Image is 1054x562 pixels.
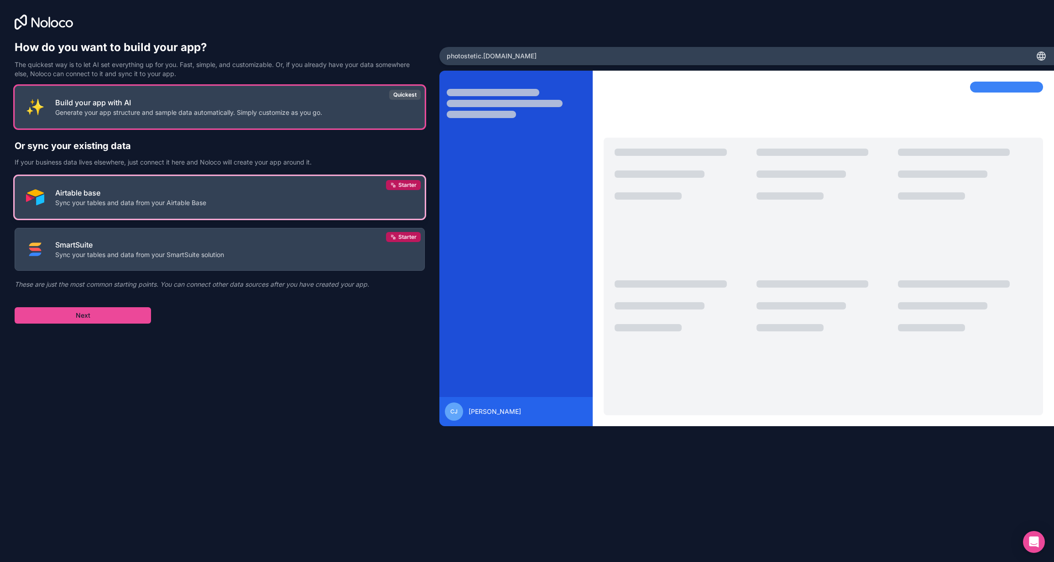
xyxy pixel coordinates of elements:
h2: Or sync your existing data [15,139,425,152]
button: INTERNAL_WITH_AIBuild your app with AIGenerate your app structure and sample data automatically. ... [15,86,425,129]
button: Next [15,307,151,324]
button: SMART_SUITESmartSuiteSync your tables and data from your SmartSuite solutionStarter [15,228,425,271]
img: INTERNAL_WITH_AI [26,98,44,116]
img: SMART_SUITE [26,240,44,258]
span: Starter [398,233,417,241]
div: Open Intercom Messenger [1023,531,1045,553]
p: If your business data lives elsewhere, just connect it here and Noloco will create your app aroun... [15,158,425,167]
p: SmartSuite [55,239,224,250]
p: Generate your app structure and sample data automatically. Simply customize as you go. [55,108,322,117]
p: The quickest way is to let AI set everything up for you. Fast, simple, and customizable. Or, if y... [15,60,425,78]
button: AIRTABLEAirtable baseSync your tables and data from your Airtable BaseStarter [15,176,425,219]
p: These are just the most common starting points. You can connect other data sources after you have... [15,280,425,289]
h1: How do you want to build your app? [15,40,425,55]
div: Quickest [389,90,421,100]
p: Airtable base [55,187,206,198]
span: Starter [398,181,417,189]
img: AIRTABLE [26,188,44,206]
p: Sync your tables and data from your Airtable Base [55,198,206,207]
span: photostetic .[DOMAIN_NAME] [447,52,537,61]
p: Build your app with AI [55,97,322,108]
span: CJ [450,408,458,415]
p: Sync your tables and data from your SmartSuite solution [55,250,224,259]
span: [PERSON_NAME] [469,407,521,416]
